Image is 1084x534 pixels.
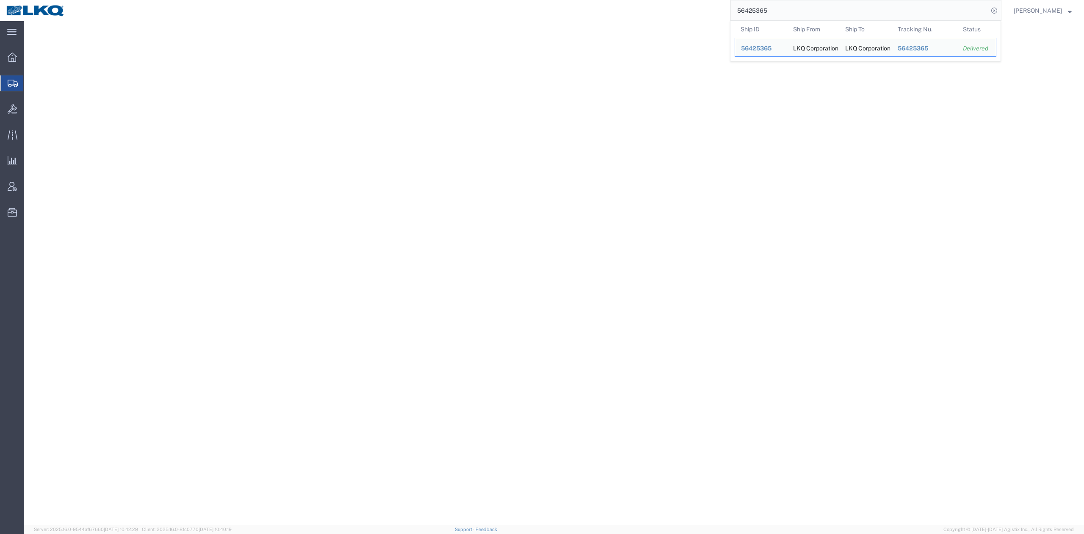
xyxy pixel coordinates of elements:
div: LKQ Corporation [793,38,834,56]
th: Ship From [787,21,840,38]
span: Client: 2025.16.0-8fc0770 [142,527,232,532]
th: Ship To [839,21,892,38]
a: Feedback [476,527,497,532]
span: Copyright © [DATE]-[DATE] Agistix Inc., All Rights Reserved [943,526,1074,533]
th: Ship ID [735,21,787,38]
div: LKQ Corporation [845,38,886,56]
button: [PERSON_NAME] [1013,6,1072,16]
a: Support [455,527,476,532]
div: 56425365 [741,44,781,53]
div: Delivered [963,44,990,53]
iframe: FS Legacy Container [24,21,1084,525]
span: Matt Harvey [1014,6,1062,15]
span: [DATE] 10:42:29 [104,527,138,532]
span: Server: 2025.16.0-9544af67660 [34,527,138,532]
input: Search for shipment number, reference number [731,0,988,21]
span: [DATE] 10:40:19 [199,527,232,532]
table: Search Results [735,21,1001,61]
img: logo [6,4,65,17]
div: 56425365 [898,44,951,53]
th: Tracking Nu. [892,21,957,38]
span: 56425365 [898,45,928,52]
span: 56425365 [741,45,772,52]
th: Status [957,21,996,38]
